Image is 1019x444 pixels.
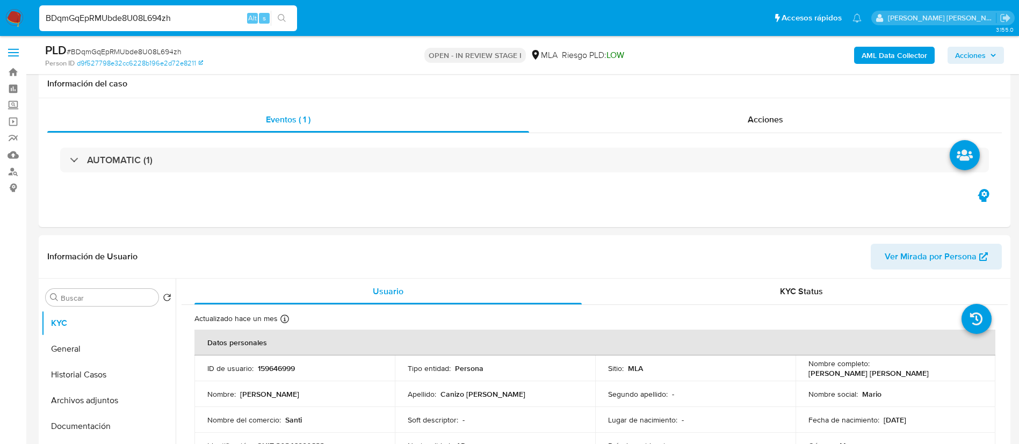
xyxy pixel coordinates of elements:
[207,363,254,373] p: ID de usuario :
[408,363,451,373] p: Tipo entidad :
[61,293,154,303] input: Buscar
[41,310,176,336] button: KYC
[41,388,176,413] button: Archivos adjuntos
[207,389,236,399] p: Nombre :
[45,59,75,68] b: Person ID
[194,330,995,355] th: Datos personales
[808,389,858,399] p: Nombre social :
[948,47,1004,64] button: Acciones
[608,363,624,373] p: Sitio :
[163,293,171,305] button: Volver al orden por defecto
[50,293,59,302] button: Buscar
[263,13,266,23] span: s
[888,13,996,23] p: maria.acosta@mercadolibre.com
[248,13,257,23] span: Alt
[808,359,870,368] p: Nombre completo :
[608,415,677,425] p: Lugar de nacimiento :
[884,415,906,425] p: [DATE]
[424,48,526,63] p: OPEN - IN REVIEW STAGE I
[67,46,182,57] span: # BDqmGqEpRMUbde8U08L694zh
[885,244,977,270] span: Ver Mirada por Persona
[628,363,643,373] p: MLA
[440,389,525,399] p: Canizo [PERSON_NAME]
[871,244,1002,270] button: Ver Mirada por Persona
[240,389,299,399] p: [PERSON_NAME]
[455,363,483,373] p: Persona
[47,251,138,262] h1: Información de Usuario
[60,148,989,172] div: AUTOMATIC (1)
[782,12,842,24] span: Accesos rápidos
[258,363,295,373] p: 159646999
[955,47,986,64] span: Acciones
[271,11,293,26] button: search-icon
[373,285,403,297] span: Usuario
[672,389,674,399] p: -
[285,415,302,425] p: Santi
[207,415,281,425] p: Nombre del comercio :
[194,314,278,324] p: Actualizado hace un mes
[852,13,862,23] a: Notificaciones
[682,415,684,425] p: -
[45,41,67,59] b: PLD
[41,362,176,388] button: Historial Casos
[780,285,823,297] span: KYC Status
[87,154,153,166] h3: AUTOMATIC (1)
[39,11,297,25] input: Buscar usuario o caso...
[808,415,879,425] p: Fecha de nacimiento :
[77,59,203,68] a: d9f527798e32cc6228b196e2d72e8211
[562,49,624,61] span: Riesgo PLD:
[41,336,176,362] button: General
[854,47,935,64] button: AML Data Collector
[41,413,176,439] button: Documentación
[1000,12,1011,24] a: Salir
[462,415,465,425] p: -
[748,113,783,126] span: Acciones
[266,113,310,126] span: Eventos ( 1 )
[408,389,436,399] p: Apellido :
[862,47,927,64] b: AML Data Collector
[862,389,881,399] p: Mario
[408,415,458,425] p: Soft descriptor :
[530,49,558,61] div: MLA
[608,389,668,399] p: Segundo apellido :
[606,49,624,61] span: LOW
[47,78,1002,89] h1: Información del caso
[808,368,929,378] p: [PERSON_NAME] [PERSON_NAME]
